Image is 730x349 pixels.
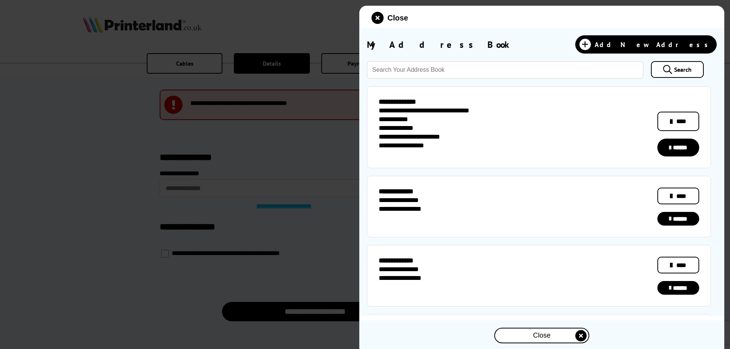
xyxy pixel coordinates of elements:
[533,332,551,340] span: Close
[651,61,704,78] a: Search
[387,14,408,22] span: Close
[595,40,713,49] span: Add New Address
[367,61,643,79] input: Search Your Address Book
[371,12,408,24] button: close modal
[367,39,514,51] span: My Address Book
[674,66,692,73] span: Search
[494,328,589,343] button: close modal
